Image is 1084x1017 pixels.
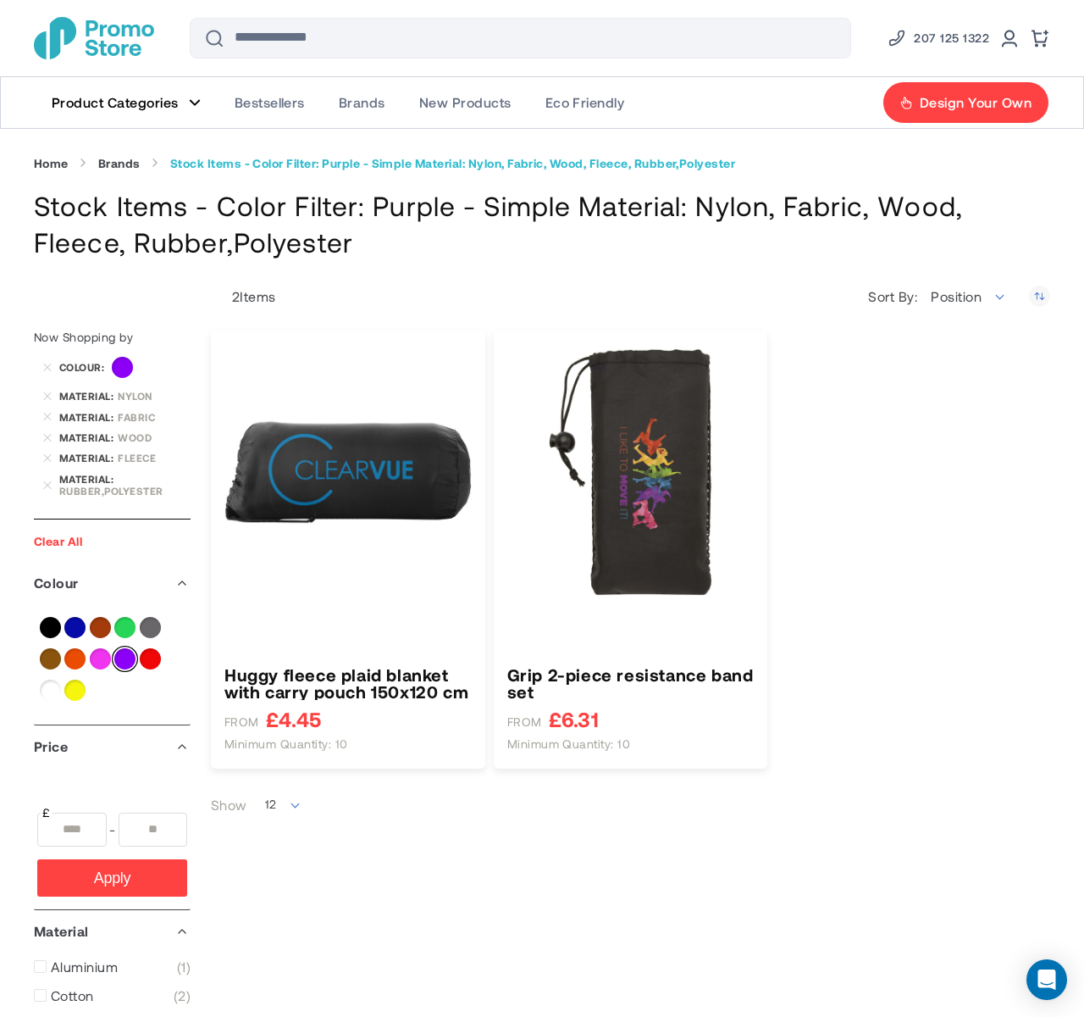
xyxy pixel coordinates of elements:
[40,617,61,638] a: Black
[322,77,402,128] a: Brands
[419,94,512,111] span: New Products
[64,648,86,670] a: Orange
[224,714,259,730] span: FROM
[224,666,472,700] a: Huggy fleece plaid blanket with carry pouch 150x120 cm
[42,391,53,401] a: Remove Material Nylon
[40,648,61,670] a: Natural
[34,562,191,604] div: Colour
[51,959,118,975] span: Aluminium
[52,94,179,111] span: Product Categories
[545,94,625,111] span: Eco Friendly
[34,959,191,975] a: Aluminium 1
[266,709,321,730] span: £4.45
[507,736,631,752] span: Minimum quantity: 10
[90,617,111,638] a: Brown
[42,432,53,442] a: Remove Material Wood
[140,617,161,638] a: Grey
[51,987,94,1004] span: Cotton
[40,680,61,701] a: White
[90,648,111,670] a: Pink
[174,987,191,1004] span: 2
[1029,286,1050,307] a: Set Descending Direction
[507,666,755,700] a: Grip 2-piece resistance band set
[140,648,161,670] a: Red
[59,361,108,373] span: Colour
[42,453,53,464] a: Remove Material Fleece
[931,288,982,304] span: Position
[194,18,235,58] button: Search
[402,77,528,128] a: New Products
[34,534,82,548] a: Clear All
[64,617,86,638] a: Blue
[34,17,154,59] a: store logo
[914,28,989,48] span: 207 125 1322
[35,77,218,128] a: Product Categories
[34,330,133,344] span: Now Shopping by
[37,813,107,847] input: From
[59,473,118,485] span: Material
[265,797,277,812] span: 12
[59,485,191,497] div: Rubber,Polyester
[34,17,154,59] img: Promotional Merchandise
[887,28,989,48] a: Phone
[170,156,736,171] strong: Stock Items - Color Filter: Purple - Simple Material: Nylon, Fabric, Wood, Fleece, Rubber,Polyester
[549,709,599,730] span: £6.31
[42,363,53,373] a: Remove Colour Purple
[920,94,1031,111] span: Design Your Own
[232,288,240,304] span: 2
[118,452,191,464] div: Fleece
[224,736,348,752] span: Minimum quantity: 10
[177,959,191,975] span: 1
[34,156,69,171] a: Home
[64,680,86,701] a: Yellow
[921,280,1016,314] span: Position
[118,390,191,402] div: Nylon
[224,348,472,596] img: Huggy fleece plaid blanket with carry pouch 150x120 cm
[34,910,191,953] div: Material
[41,804,52,821] span: £
[118,431,191,443] div: Wood
[107,813,119,847] span: -
[256,788,312,822] span: 12
[59,390,118,402] span: Material
[42,480,53,490] a: Remove Material Rubber,Polyester
[34,987,191,1004] a: Cotton 2
[507,348,755,596] img: Grip 2-piece resistance band set
[42,412,53,422] a: Remove Material Fabric
[59,411,118,423] span: Material
[507,714,542,730] span: FROM
[211,288,276,305] p: Items
[218,77,322,128] a: Bestsellers
[339,94,385,111] span: Brands
[1026,959,1067,1000] div: Open Intercom Messenger
[59,452,118,464] span: Material
[119,813,188,847] input: To
[98,156,141,171] a: Brands
[114,617,135,638] a: Green
[528,77,642,128] a: Eco Friendly
[114,648,135,670] a: Purple
[34,187,1050,260] h1: Stock Items - Color Filter: Purple - Simple Material: Nylon, Fabric, Wood, Fleece, Rubber,Polyester
[37,859,187,897] button: Apply
[868,288,921,305] label: Sort By
[882,81,1049,124] a: Design Your Own
[118,411,191,423] div: Fabric
[34,725,191,768] div: Price
[235,94,305,111] span: Bestsellers
[59,431,118,443] span: Material
[211,797,247,814] label: Show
